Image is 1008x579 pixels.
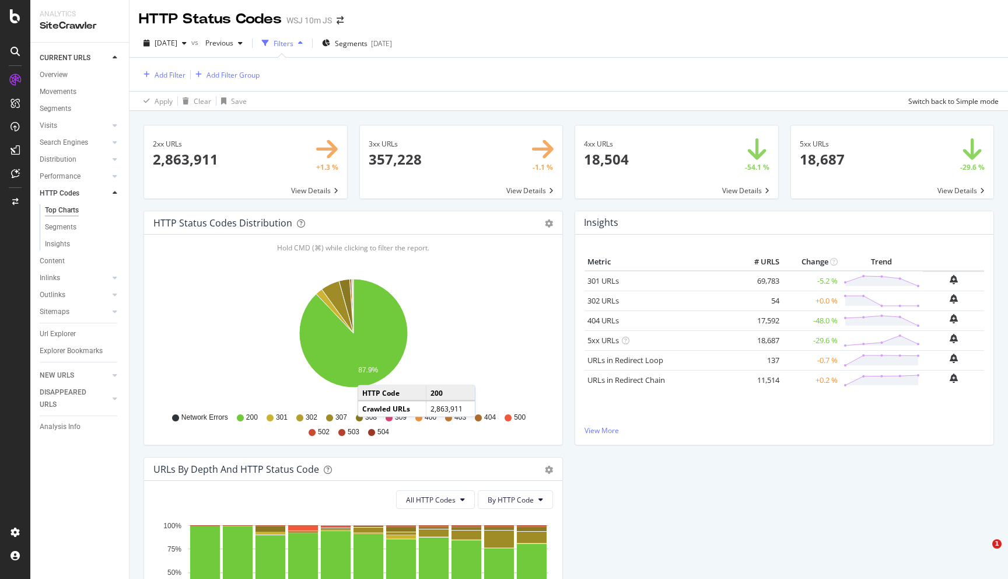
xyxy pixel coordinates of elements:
div: Insights [45,238,70,250]
td: +0.0 % [782,291,841,311]
span: 500 [514,413,526,423]
button: [DATE] [139,34,191,53]
span: 504 [377,427,389,437]
div: Analytics [40,9,120,19]
td: 200 [426,386,475,401]
th: Change [782,253,841,271]
div: [DATE] [371,39,392,48]
button: By HTTP Code [478,490,553,509]
div: URLs by Depth and HTTP Status Code [153,463,319,475]
a: Sitemaps [40,306,109,318]
span: By HTTP Code [488,495,534,505]
a: URLs in Redirect Chain [587,375,665,385]
a: Insights [45,238,121,250]
a: 5xx URLs [587,335,619,346]
span: 404 [484,413,496,423]
td: 137 [736,350,782,370]
div: Save [231,96,247,106]
div: arrow-right-arrow-left [337,16,344,25]
div: Content [40,255,65,267]
td: HTTP Code [358,386,426,401]
a: Distribution [40,154,109,166]
a: DISAPPEARED URLS [40,386,109,411]
div: bell-plus [950,374,958,383]
a: Url Explorer [40,328,121,340]
td: 18,687 [736,330,782,350]
div: WSJ 10m JS [286,15,332,26]
text: 100% [163,522,181,530]
div: Add Filter Group [206,70,260,80]
div: bell-plus [950,354,958,363]
div: gear [545,219,553,228]
div: Top Charts [45,204,79,217]
div: bell-plus [950,314,958,323]
span: All HTTP Codes [406,495,456,505]
a: Analysis Info [40,421,121,433]
div: Add Filter [155,70,185,80]
span: 301 [276,413,288,423]
button: Apply [139,92,173,110]
span: 502 [318,427,330,437]
td: 2,863,911 [426,401,475,416]
button: Save [216,92,247,110]
a: Inlinks [40,272,109,284]
button: Segments[DATE] [317,34,397,53]
th: # URLS [736,253,782,271]
iframe: Intercom live chat [968,539,996,567]
a: Segments [40,103,121,115]
span: 200 [246,413,258,423]
td: -5.2 % [782,271,841,291]
div: Segments [40,103,71,115]
div: bell-plus [950,275,958,284]
text: 75% [167,545,181,553]
div: Clear [194,96,211,106]
span: 307 [335,413,347,423]
span: Segments [335,39,367,48]
div: Segments [45,221,76,233]
span: Previous [201,38,233,48]
svg: A chart. [153,272,553,407]
div: gear [545,466,553,474]
a: Performance [40,170,109,183]
div: Explorer Bookmarks [40,345,103,357]
a: CURRENT URLS [40,52,109,64]
td: -48.0 % [782,311,841,330]
div: Inlinks [40,272,60,284]
span: vs [191,37,201,47]
a: 404 URLs [587,315,619,326]
a: Visits [40,120,109,132]
span: 1 [992,539,1002,549]
td: 17,592 [736,311,782,330]
div: Switch back to Simple mode [908,96,999,106]
span: Network Errors [181,413,228,423]
td: +0.2 % [782,370,841,390]
a: Overview [40,69,121,81]
td: 69,783 [736,271,782,291]
div: bell-plus [950,334,958,343]
button: Add Filter Group [191,68,260,82]
div: Performance [40,170,80,183]
div: NEW URLS [40,369,74,382]
td: 54 [736,291,782,311]
a: HTTP Codes [40,187,109,200]
button: Switch back to Simple mode [904,92,999,110]
a: NEW URLS [40,369,109,382]
div: DISAPPEARED URLS [40,386,99,411]
div: Visits [40,120,57,132]
button: Previous [201,34,247,53]
div: Outlinks [40,289,65,301]
text: 50% [167,568,181,577]
div: Distribution [40,154,76,166]
a: 302 URLs [587,295,619,306]
div: HTTP Codes [40,187,79,200]
a: Search Engines [40,137,109,149]
th: Trend [841,253,923,271]
a: Segments [45,221,121,233]
div: Apply [155,96,173,106]
a: View More [584,425,984,435]
div: Sitemaps [40,306,69,318]
div: bell-plus [950,294,958,304]
a: Top Charts [45,204,121,217]
text: 87.9% [358,367,378,375]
